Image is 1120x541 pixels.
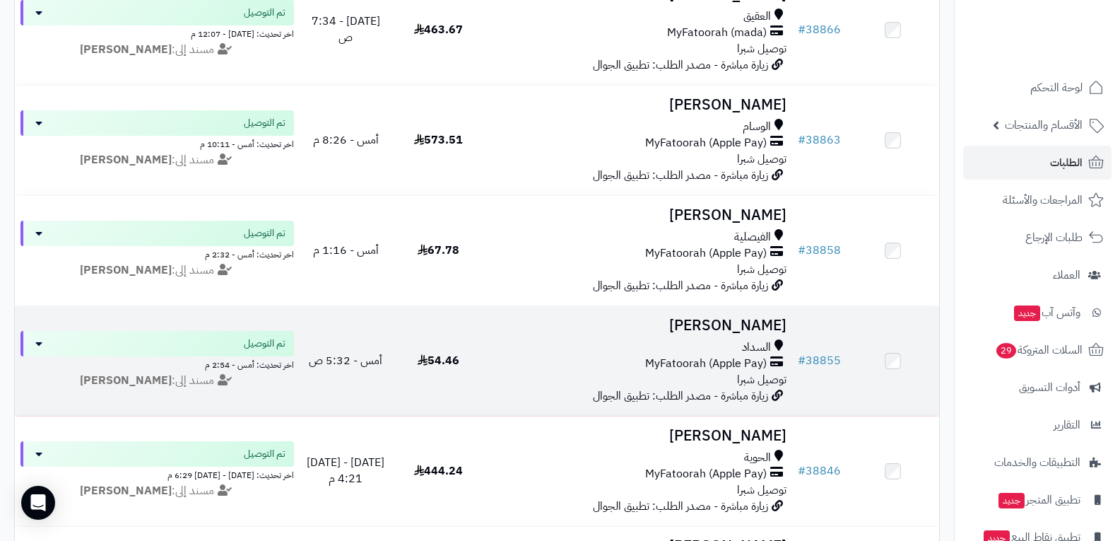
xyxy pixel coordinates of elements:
span: تم التوصيل [244,447,285,461]
span: التطبيقات والخدمات [994,453,1080,472]
span: طلبات الإرجاع [1025,228,1083,248]
span: زيارة مباشرة - مصدر الطلب: تطبيق الجوال [593,498,768,515]
span: 444.24 [414,463,463,479]
span: زيارة مباشرة - مصدر الطلب: تطبيق الجوال [593,57,768,74]
strong: [PERSON_NAME] [80,151,172,168]
span: [DATE] - 7:34 ص [312,13,380,46]
span: الفيصلية [734,229,771,245]
h3: [PERSON_NAME] [490,207,787,223]
span: 29 [996,343,1016,359]
a: الطلبات [963,146,1112,180]
span: تم التوصيل [244,226,285,240]
span: العملاء [1053,265,1080,285]
span: # [798,352,806,369]
span: لوحة التحكم [1030,78,1083,98]
img: logo-2.png [1024,11,1107,40]
span: MyFatoorah (Apple Pay) [645,356,767,372]
span: الطلبات [1050,153,1083,173]
a: #38863 [798,132,841,149]
span: توصيل شبرا [737,482,786,499]
span: أمس - 1:16 م [313,242,379,259]
div: اخر تحديث: [DATE] - [DATE] 6:29 م [20,467,294,482]
span: 573.51 [414,132,463,149]
a: تطبيق المتجرجديد [963,483,1112,517]
span: MyFatoorah (mada) [667,25,767,41]
div: مسند إلى: [10,373,305,389]
span: السداد [742,339,771,356]
span: 463.67 [414,21,463,38]
h3: [PERSON_NAME] [490,428,787,444]
span: MyFatoorah (Apple Pay) [645,245,767,262]
span: زيارة مباشرة - مصدر الطلب: تطبيق الجوال [593,167,768,184]
span: 54.46 [418,352,459,369]
span: زيارة مباشرة - مصدر الطلب: تطبيق الجوال [593,388,768,405]
a: السلات المتروكة29 [963,333,1112,367]
a: التطبيقات والخدمات [963,446,1112,479]
strong: [PERSON_NAME] [80,262,172,279]
span: توصيل شبرا [737,40,786,57]
a: #38858 [798,242,841,259]
div: اخر تحديث: أمس - 2:54 م [20,356,294,371]
a: #38846 [798,463,841,479]
span: أمس - 5:32 ص [309,352,382,369]
span: توصيل شبرا [737,151,786,168]
span: # [798,463,806,479]
div: مسند إلى: [10,483,305,499]
a: أدوات التسويق [963,371,1112,405]
span: 67.78 [418,242,459,259]
span: وآتس آب [1013,303,1080,322]
a: #38855 [798,352,841,369]
span: تم التوصيل [244,337,285,351]
span: توصيل شبرا [737,261,786,278]
a: طلبات الإرجاع [963,221,1112,255]
span: أدوات التسويق [1019,378,1080,397]
span: # [798,132,806,149]
a: #38866 [798,21,841,38]
div: مسند إلى: [10,262,305,279]
div: اخر تحديث: أمس - 2:32 م [20,246,294,261]
span: الوسام [743,119,771,135]
span: [DATE] - [DATE] 4:21 م [307,454,384,487]
span: MyFatoorah (Apple Pay) [645,466,767,482]
div: اخر تحديث: [DATE] - 12:07 م [20,25,294,40]
span: MyFatoorah (Apple Pay) [645,135,767,151]
span: الأقسام والمنتجات [1005,115,1083,135]
span: العقيق [743,8,771,25]
span: الحوية [744,450,771,466]
span: تم التوصيل [244,116,285,130]
span: توصيل شبرا [737,371,786,388]
span: السلات المتروكة [995,340,1083,360]
strong: [PERSON_NAME] [80,482,172,499]
span: تم التوصيل [244,6,285,20]
strong: [PERSON_NAME] [80,372,172,389]
span: تطبيق المتجر [997,490,1080,510]
a: العملاء [963,258,1112,292]
a: وآتس آبجديد [963,296,1112,330]
a: المراجعات والأسئلة [963,183,1112,217]
div: مسند إلى: [10,42,305,58]
span: المراجعات والأسئلة [1003,190,1083,210]
span: جديد [1014,306,1040,321]
span: جديد [998,493,1025,508]
span: # [798,21,806,38]
strong: [PERSON_NAME] [80,41,172,58]
span: زيارة مباشرة - مصدر الطلب: تطبيق الجوال [593,277,768,294]
span: التقارير [1054,415,1080,435]
div: مسند إلى: [10,152,305,168]
div: اخر تحديث: أمس - 10:11 م [20,136,294,151]
a: لوحة التحكم [963,71,1112,105]
div: Open Intercom Messenger [21,486,55,520]
span: # [798,242,806,259]
h3: [PERSON_NAME] [490,97,787,113]
h3: [PERSON_NAME] [490,318,787,334]
a: التقارير [963,408,1112,442]
span: أمس - 8:26 م [313,132,379,149]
